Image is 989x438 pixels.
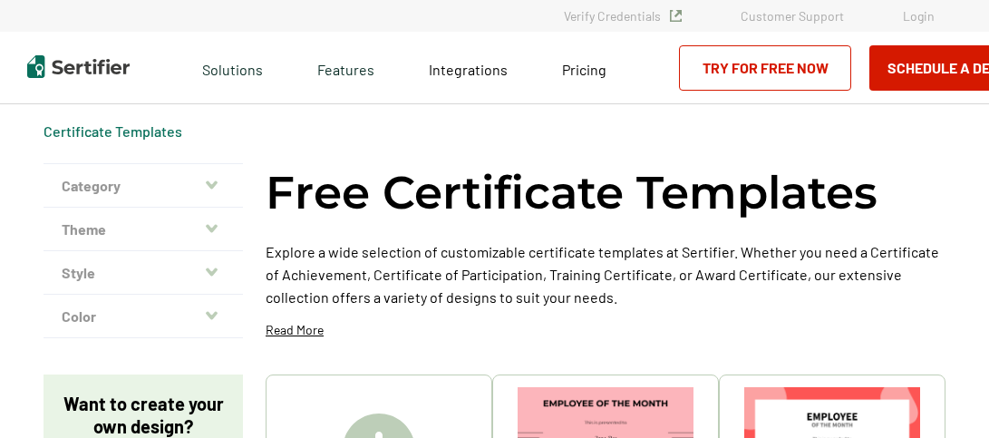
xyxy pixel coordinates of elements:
[44,122,182,141] div: Breadcrumb
[564,8,682,24] a: Verify Credentials
[429,56,508,79] a: Integrations
[202,56,263,79] span: Solutions
[562,56,606,79] a: Pricing
[44,251,243,295] button: Style
[44,122,182,140] a: Certificate Templates
[670,10,682,22] img: Verified
[679,45,851,91] a: Try for Free Now
[266,321,324,339] p: Read More
[741,8,844,24] a: Customer Support
[44,164,243,208] button: Category
[44,208,243,251] button: Theme
[44,122,182,141] span: Certificate Templates
[62,393,225,438] p: Want to create your own design?
[903,8,935,24] a: Login
[266,240,945,308] p: Explore a wide selection of customizable certificate templates at Sertifier. Whether you need a C...
[27,55,130,78] img: Sertifier | Digital Credentialing Platform
[44,295,243,338] button: Color
[429,61,508,78] span: Integrations
[317,56,374,79] span: Features
[562,61,606,78] span: Pricing
[266,163,877,222] h1: Free Certificate Templates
